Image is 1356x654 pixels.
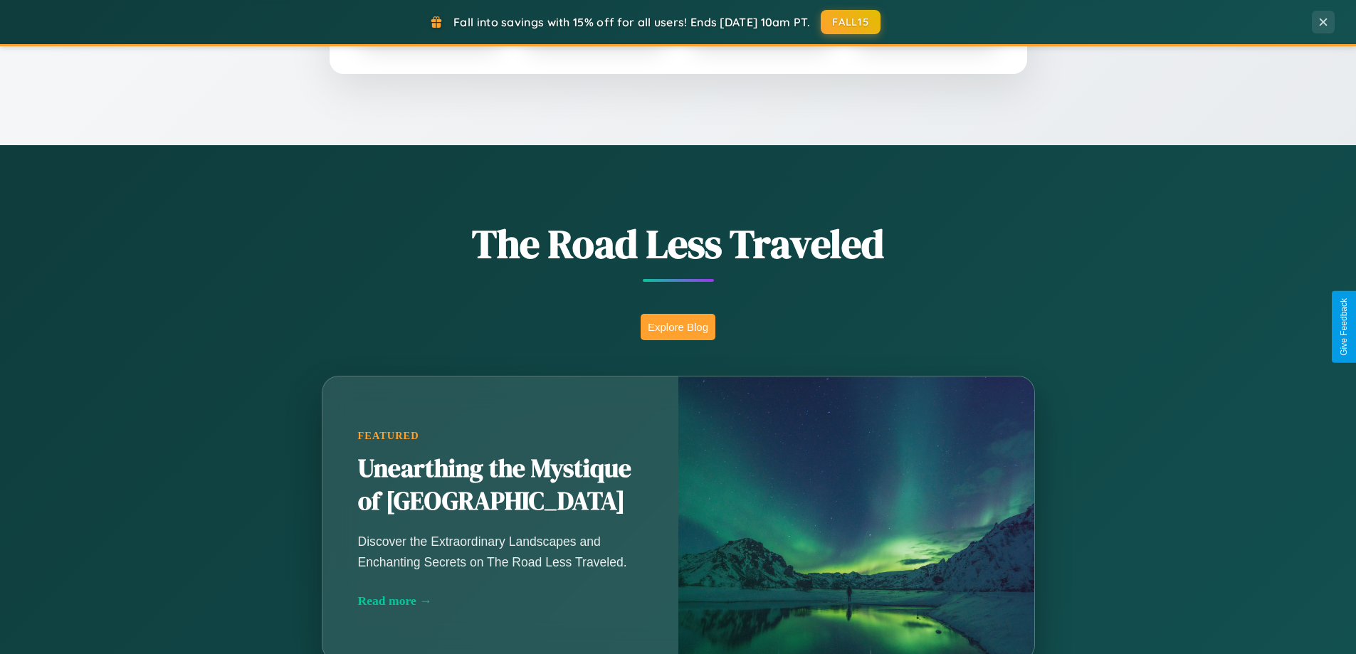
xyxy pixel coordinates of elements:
span: Fall into savings with 15% off for all users! Ends [DATE] 10am PT. [453,15,810,29]
div: Read more → [358,594,643,608]
button: Explore Blog [641,314,715,340]
h2: Unearthing the Mystique of [GEOGRAPHIC_DATA] [358,453,643,518]
h1: The Road Less Traveled [251,216,1105,271]
p: Discover the Extraordinary Landscapes and Enchanting Secrets on The Road Less Traveled. [358,532,643,571]
div: Featured [358,430,643,442]
div: Give Feedback [1339,298,1349,356]
button: FALL15 [821,10,881,34]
